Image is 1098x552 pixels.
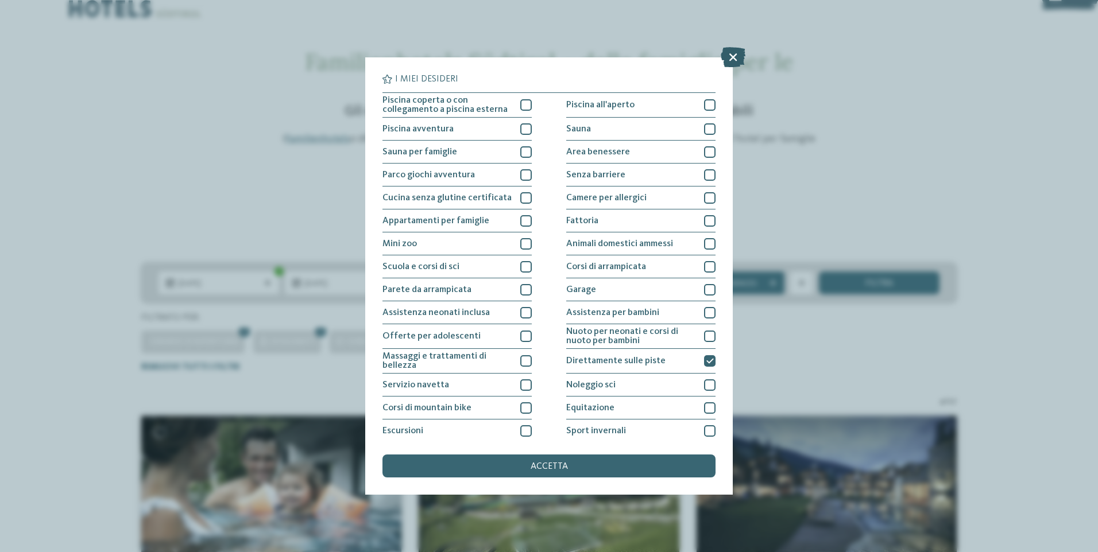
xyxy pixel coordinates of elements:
[382,170,475,180] span: Parco giochi avventura
[382,216,489,226] span: Appartamenti per famiglie
[382,125,454,134] span: Piscina avventura
[566,426,626,436] span: Sport invernali
[566,125,591,134] span: Sauna
[566,216,598,226] span: Fattoria
[566,262,646,271] span: Corsi di arrampicata
[566,403,614,413] span: Equitazione
[566,356,666,366] span: Direttamente sulle piste
[566,147,630,157] span: Area benessere
[566,100,635,110] span: Piscina all'aperto
[566,380,616,390] span: Noleggio sci
[382,193,512,203] span: Cucina senza glutine certificata
[566,285,596,294] span: Garage
[382,352,512,370] span: Massaggi e trattamenti di bellezza
[566,327,695,345] span: Nuoto per neonati e corsi di nuoto per bambini
[382,403,471,413] span: Corsi di mountain bike
[382,96,512,114] span: Piscina coperta o con collegamento a piscina esterna
[382,308,490,317] span: Assistenza neonati inclusa
[382,426,423,436] span: Escursioni
[382,285,471,294] span: Parete da arrampicata
[382,262,459,271] span: Scuola e corsi di sci
[395,75,458,84] span: I miei desideri
[566,193,647,203] span: Camere per allergici
[566,308,659,317] span: Assistenza per bambini
[382,380,449,390] span: Servizio navetta
[382,147,457,157] span: Sauna per famiglie
[566,170,625,180] span: Senza barriere
[382,239,417,248] span: Mini zoo
[382,332,481,341] span: Offerte per adolescenti
[566,239,673,248] span: Animali domestici ammessi
[531,462,568,471] span: accetta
